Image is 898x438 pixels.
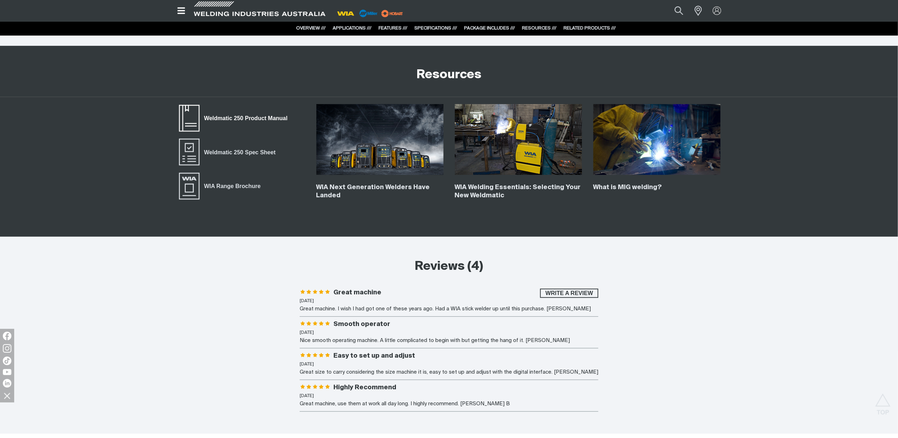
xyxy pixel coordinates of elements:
img: Instagram [3,344,11,353]
h3: Easy to set up and adjust [333,352,415,360]
span: Weldmatic 250 Spec Sheet [200,148,280,157]
a: What is MIG welding? [593,184,662,191]
a: WIA Next Generation Welders Have Landed [316,184,430,199]
li: Great machine - 5 [300,289,598,317]
img: LinkedIn [3,379,11,388]
img: Facebook [3,332,11,340]
time: [DATE] [300,362,314,367]
img: WIA Next Generation Welders Have Landed [316,104,443,175]
span: Rating: 5 [300,385,331,391]
button: Search products [667,3,691,19]
a: APPLICATIONS /// [333,26,372,31]
a: WIA Welding Essentials: Selecting Your New Weldmatic [455,184,581,199]
input: Product name or item number... [658,3,691,19]
time: [DATE] [300,299,314,303]
span: Rating: 5 [300,290,331,296]
h3: Smooth operator [333,320,390,328]
li: Highly Recommend - 5 [300,384,598,412]
h3: Great machine [333,289,381,297]
time: [DATE] [300,394,314,398]
a: SPECIFICATIONS /// [415,26,457,31]
time: [DATE] [300,330,314,335]
div: Nice smooth operating machine. A little complicated to begin with but getting the hang of it. [PE... [300,337,598,345]
img: miller [379,8,405,19]
div: Great size to carry considering the size machine it is, easy to set up and adjust with the digita... [300,368,598,376]
img: YouTube [3,369,11,375]
button: Write a review [540,289,598,298]
span: Rating: 5 [300,353,331,359]
span: WIA Range Brochure [200,182,265,191]
a: miller [379,11,405,16]
a: PACKAGE INCLUDES /// [464,26,515,31]
img: What is MIG welding? [593,104,720,175]
img: hide socials [1,390,13,402]
li: Easy to set up and adjust - 5 [300,352,598,380]
span: Weldmatic 250 Product Manual [200,114,292,123]
span: Write a review [541,289,598,298]
a: OVERVIEW /// [296,26,326,31]
h2: Reviews (4) [300,259,598,274]
a: Weldmatic 250 Product Manual [178,104,292,133]
a: Weldmatic 250 Spec Sheet [178,138,280,166]
h2: Resources [417,67,481,83]
h3: Highly Recommend [333,384,396,392]
a: RESOURCES /// [522,26,557,31]
a: FEATURES /// [379,26,408,31]
div: Great machine. I wish I had got one of these years ago. Had a WIA stick welder up until this purc... [300,305,598,313]
li: Smooth operator - 5 [300,320,598,348]
button: Scroll to top [875,394,891,410]
img: TikTok [3,357,11,365]
div: Great machine, use them at work all day long. I highly recommend. [PERSON_NAME] B [300,400,598,408]
span: Rating: 5 [300,321,331,328]
a: WIA Range Brochure [178,172,265,201]
a: RELATED PRODUCTS /// [564,26,616,31]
